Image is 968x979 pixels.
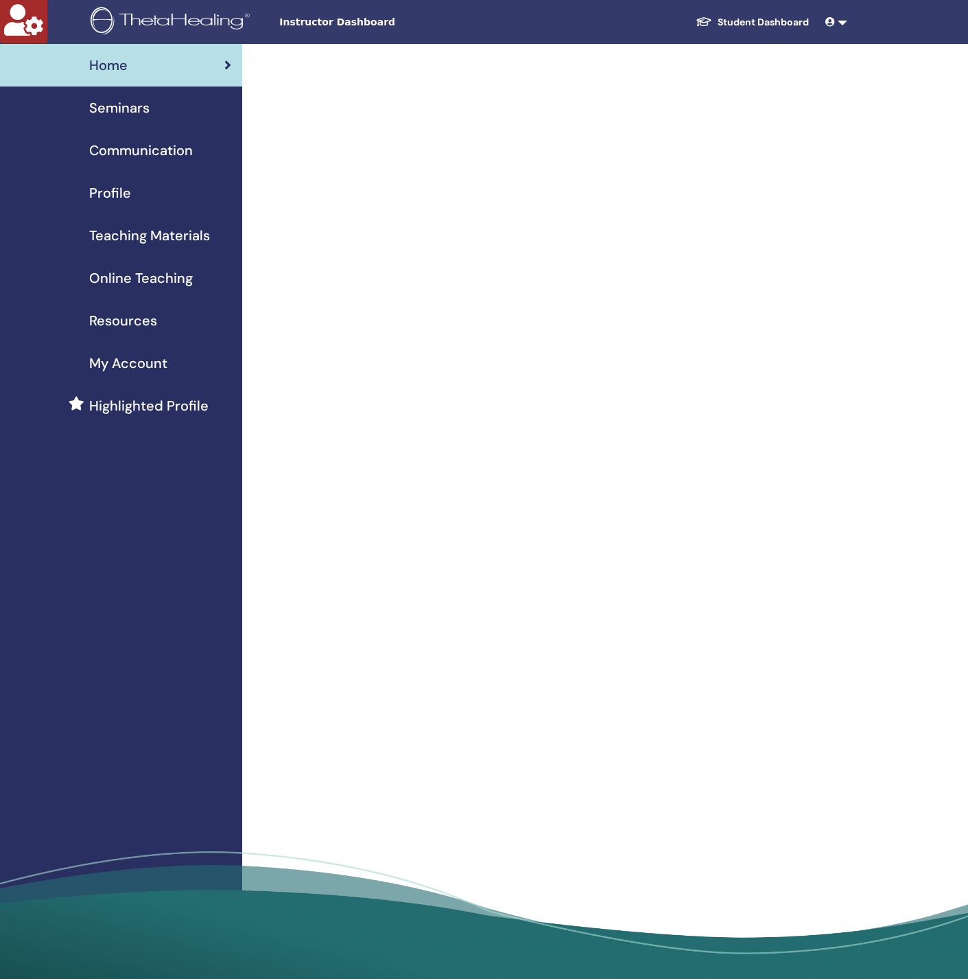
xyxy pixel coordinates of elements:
span: Instructor Dashboard [279,15,485,30]
span: Highlighted Profile [89,395,209,416]
span: Seminars [89,97,150,118]
span: Home [89,55,128,76]
span: Communication [89,140,193,161]
span: My Account [89,353,167,373]
a: Student Dashboard [685,10,820,35]
span: Profile [89,183,131,203]
img: logo.png [91,7,255,38]
img: graduation-cap-white.svg [696,16,712,27]
span: Teaching Materials [89,225,210,246]
span: Resources [89,310,157,331]
span: Online Teaching [89,268,193,288]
